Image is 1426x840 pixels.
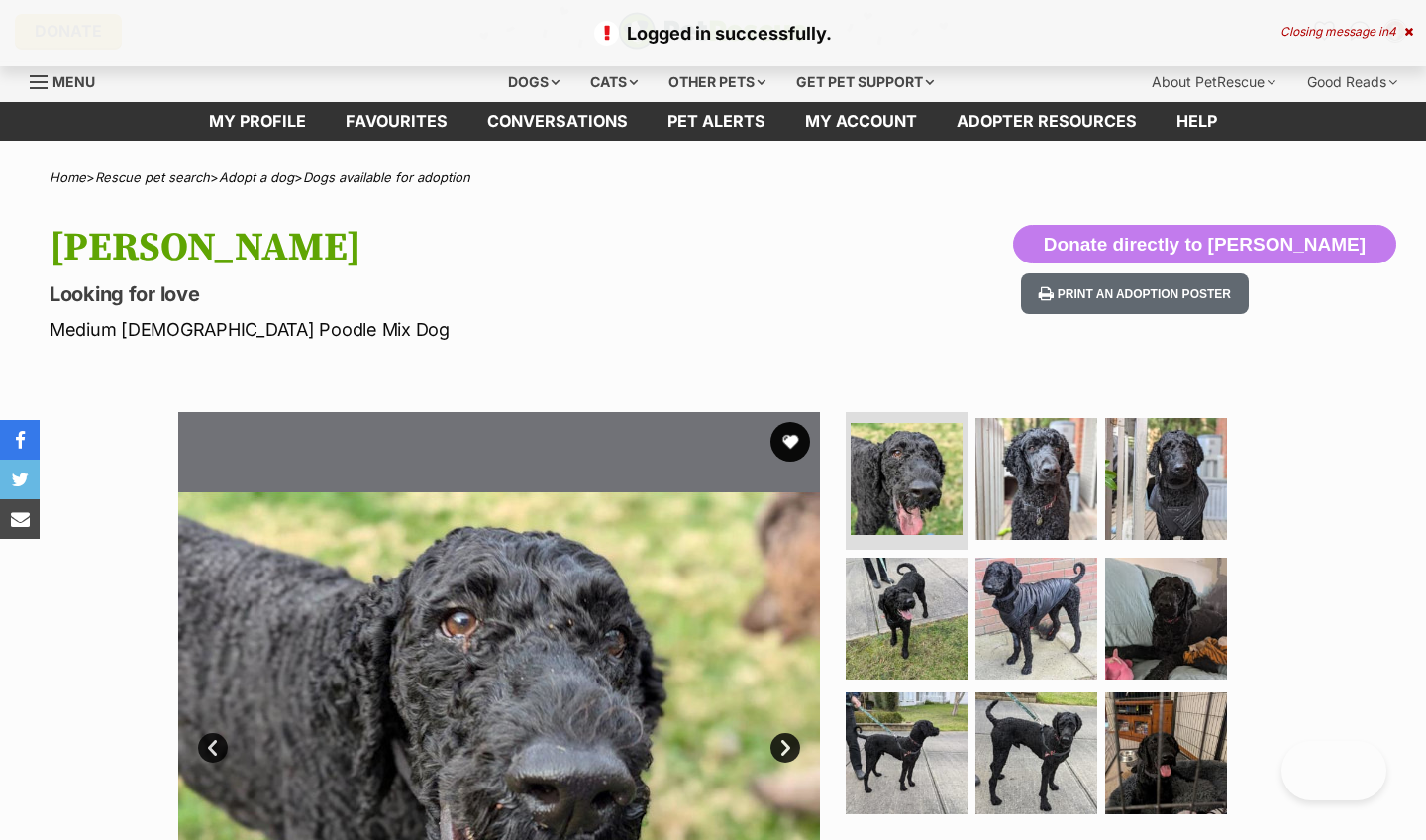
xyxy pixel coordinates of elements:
[30,62,109,98] a: Menu
[1281,741,1386,800] iframe: Help Scout Beacon - Open
[975,558,1097,680] img: Photo of Arthur Russelton
[975,692,1097,814] img: Photo of Arthur Russelton
[20,20,1406,47] p: Logged in successfully.
[1105,418,1227,540] img: Photo of Arthur Russelton
[1388,24,1396,39] span: 4
[50,280,869,308] p: Looking for love
[576,62,652,102] div: Cats
[95,169,210,185] a: Rescue pet search
[1138,62,1289,102] div: About PetRescue
[1105,558,1227,680] img: Photo of Arthur Russelton
[1105,692,1227,814] img: Photo of Arthur Russelton
[50,225,869,270] h1: [PERSON_NAME]
[655,62,779,102] div: Other pets
[303,169,470,185] a: Dogs available for adoption
[494,62,573,102] div: Dogs
[50,316,869,343] p: Medium [DEMOGRAPHIC_DATA] Poodle Mix Dog
[326,102,467,141] a: Favourites
[1021,273,1249,314] button: Print an adoption poster
[219,169,294,185] a: Adopt a dog
[782,62,948,102] div: Get pet support
[846,558,968,680] img: Photo of Arthur Russelton
[198,733,228,763] a: Prev
[467,102,648,141] a: conversations
[50,169,86,185] a: Home
[52,73,95,90] span: Menu
[1280,25,1413,39] div: Closing message in
[846,692,968,814] img: Photo of Arthur Russelton
[1157,102,1237,141] a: Help
[189,102,326,141] a: My profile
[785,102,937,141] a: My account
[937,102,1157,141] a: Adopter resources
[975,418,1097,540] img: Photo of Arthur Russelton
[648,102,785,141] a: Pet alerts
[770,422,810,462] button: favourite
[770,733,800,763] a: Next
[1013,225,1396,264] button: Donate directly to [PERSON_NAME]
[1293,62,1411,102] div: Good Reads
[851,423,963,535] img: Photo of Arthur Russelton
